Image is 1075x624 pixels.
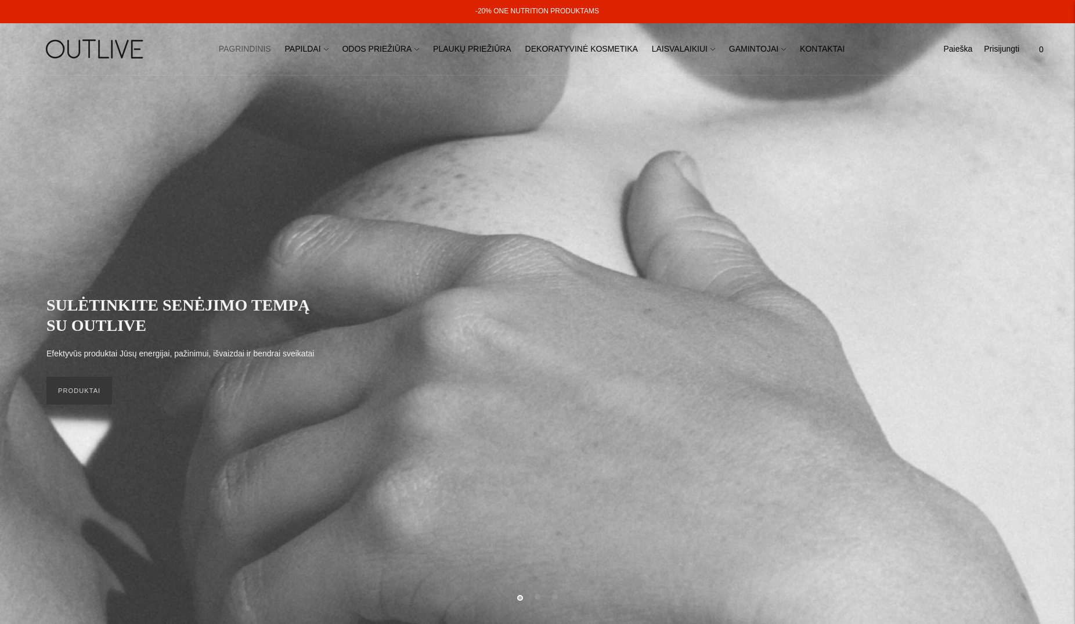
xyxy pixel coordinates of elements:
[552,594,558,600] button: Move carousel to slide 3
[342,37,419,62] a: ODOS PRIEŽIŪRA
[517,595,523,601] button: Move carousel to slide 1
[23,29,168,69] img: OUTLIVE
[46,377,112,405] a: PRODUKTAI
[729,37,786,62] a: GAMINTOJAI
[433,37,511,62] a: PLAUKŲ PRIEŽIŪRA
[1033,41,1049,57] span: 0
[535,594,540,600] button: Move carousel to slide 2
[525,37,638,62] a: DEKORATYVINĖ KOSMETIKA
[46,347,314,361] p: Efektyvūs produktai Jūsų energijai, pažinimui, išvaizdai ir bendrai sveikatai
[285,37,329,62] a: PAPILDAI
[219,37,271,62] a: PAGRINDINIS
[46,295,325,336] h2: SULĖTINKITE SENĖJIMO TEMPĄ SU OUTLIVE
[1031,37,1052,62] a: 0
[800,37,845,62] a: KONTAKTAI
[943,37,972,62] a: Paieška
[984,37,1019,62] a: Prisijungti
[652,37,715,62] a: LAISVALAIKIUI
[475,7,599,15] a: -20% ONE NUTRITION PRODUKTAMS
